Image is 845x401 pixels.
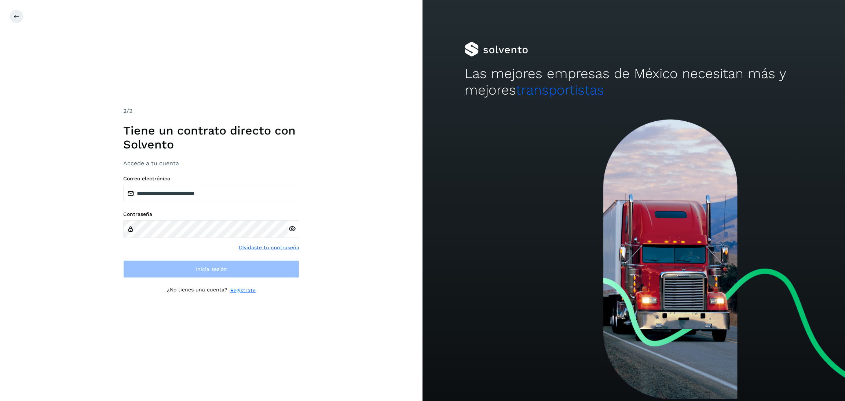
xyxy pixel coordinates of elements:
h3: Accede a tu cuenta [123,160,299,167]
h1: Tiene un contrato directo con Solvento [123,124,299,152]
div: /2 [123,107,299,115]
label: Contraseña [123,211,299,217]
button: Inicia sesión [123,260,299,278]
label: Correo electrónico [123,176,299,182]
h2: Las mejores empresas de México necesitan más y mejores [465,66,803,98]
a: Olvidaste tu contraseña [239,244,299,251]
a: Regístrate [230,287,256,294]
span: Inicia sesión [196,266,227,272]
p: ¿No tienes una cuenta? [167,287,227,294]
span: transportistas [516,82,604,98]
span: 2 [123,107,127,114]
